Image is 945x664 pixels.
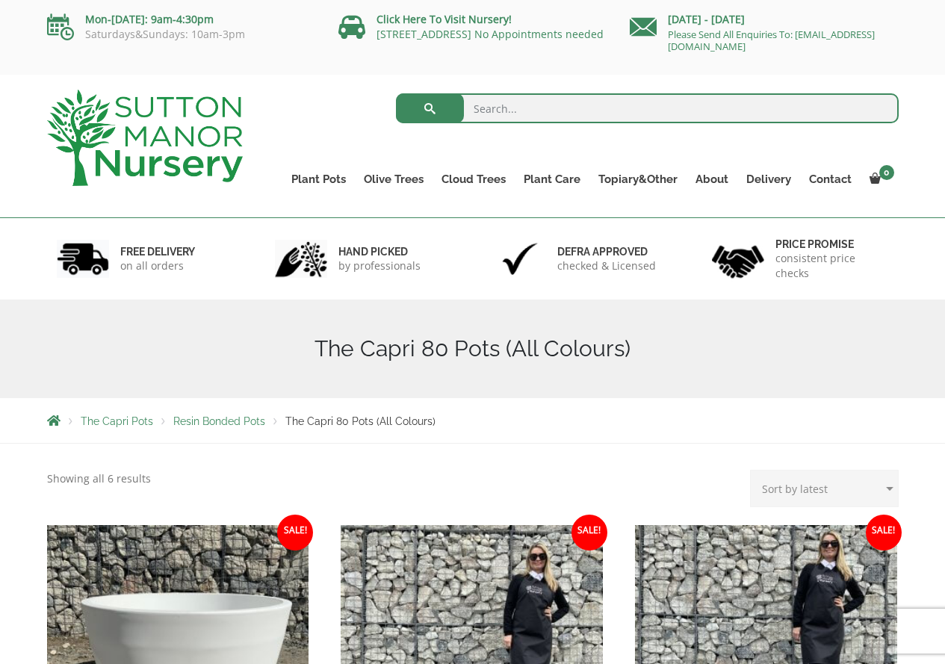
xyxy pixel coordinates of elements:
[750,470,899,507] select: Shop order
[775,251,889,281] p: consistent price checks
[47,10,316,28] p: Mon-[DATE]: 9am-4:30pm
[57,240,109,278] img: 1.jpg
[47,415,899,426] nav: Breadcrumbs
[866,515,902,550] span: Sale!
[285,415,436,427] span: The Capri 80 Pots (All Colours)
[377,27,604,41] a: [STREET_ADDRESS] No Appointments needed
[282,169,355,190] a: Plant Pots
[120,258,195,273] p: on all orders
[630,10,899,28] p: [DATE] - [DATE]
[338,258,421,273] p: by professionals
[589,169,687,190] a: Topiary&Other
[557,245,656,258] h6: Defra approved
[494,240,546,278] img: 3.jpg
[396,93,899,123] input: Search...
[737,169,800,190] a: Delivery
[557,258,656,273] p: checked & Licensed
[47,335,899,362] h1: The Capri 80 Pots (All Colours)
[338,245,421,258] h6: hand picked
[712,236,764,282] img: 4.jpg
[47,28,316,40] p: Saturdays&Sundays: 10am-3pm
[81,415,153,427] a: The Capri Pots
[47,470,151,488] p: Showing all 6 results
[775,238,889,251] h6: Price promise
[800,169,861,190] a: Contact
[377,12,512,26] a: Click Here To Visit Nursery!
[668,28,875,53] a: Please Send All Enquiries To: [EMAIL_ADDRESS][DOMAIN_NAME]
[571,515,607,550] span: Sale!
[47,90,243,186] img: logo
[355,169,433,190] a: Olive Trees
[861,169,899,190] a: 0
[879,165,894,180] span: 0
[433,169,515,190] a: Cloud Trees
[515,169,589,190] a: Plant Care
[120,245,195,258] h6: FREE DELIVERY
[275,240,327,278] img: 2.jpg
[277,515,313,550] span: Sale!
[687,169,737,190] a: About
[173,415,265,427] a: Resin Bonded Pots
